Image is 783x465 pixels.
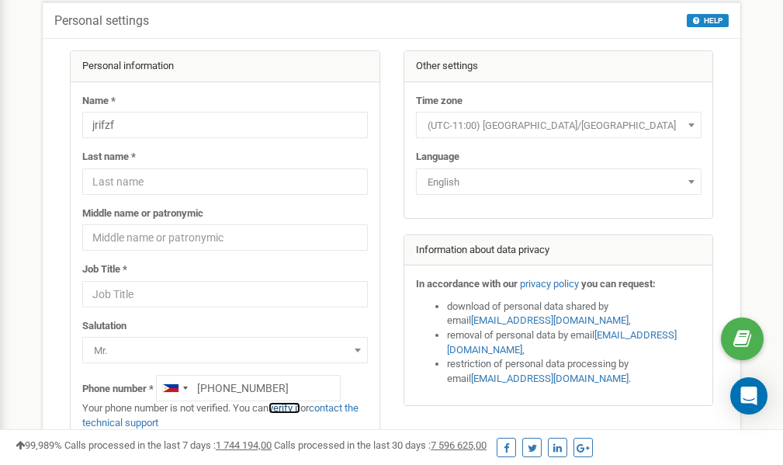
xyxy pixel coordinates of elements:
[82,262,127,277] label: Job Title *
[88,340,362,362] span: Mr.
[404,235,713,266] div: Information about data privacy
[447,357,702,386] li: restriction of personal data processing by email .
[416,112,702,138] span: (UTC-11:00) Pacific/Midway
[404,51,713,82] div: Other settings
[82,112,368,138] input: Name
[471,314,629,326] a: [EMAIL_ADDRESS][DOMAIN_NAME]
[82,337,368,363] span: Mr.
[416,94,463,109] label: Time zone
[520,278,579,290] a: privacy policy
[447,328,702,357] li: removal of personal data by email ,
[54,14,149,28] h5: Personal settings
[447,300,702,328] li: download of personal data shared by email ,
[64,439,272,451] span: Calls processed in the last 7 days :
[82,382,154,397] label: Phone number *
[82,206,203,221] label: Middle name or patronymic
[71,51,379,82] div: Personal information
[16,439,62,451] span: 99,989%
[431,439,487,451] u: 7 596 625,00
[471,373,629,384] a: [EMAIL_ADDRESS][DOMAIN_NAME]
[421,115,696,137] span: (UTC-11:00) Pacific/Midway
[82,401,368,430] p: Your phone number is not verified. You can or
[416,168,702,195] span: English
[416,150,459,165] label: Language
[157,376,192,401] div: Telephone country code
[82,150,136,165] label: Last name *
[687,14,729,27] button: HELP
[82,224,368,251] input: Middle name or patronymic
[82,402,359,429] a: contact the technical support
[581,278,656,290] strong: you can request:
[82,94,116,109] label: Name *
[421,172,696,193] span: English
[82,168,368,195] input: Last name
[730,377,767,415] div: Open Intercom Messenger
[156,375,341,401] input: +1-800-555-55-55
[447,329,677,356] a: [EMAIL_ADDRESS][DOMAIN_NAME]
[274,439,487,451] span: Calls processed in the last 30 days :
[416,278,518,290] strong: In accordance with our
[269,402,300,414] a: verify it
[82,319,126,334] label: Salutation
[216,439,272,451] u: 1 744 194,00
[82,281,368,307] input: Job Title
